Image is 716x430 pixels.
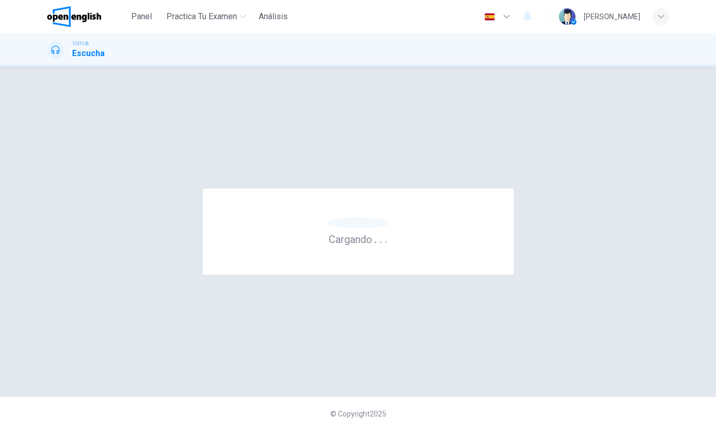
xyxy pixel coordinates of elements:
span: Panel [131,10,152,23]
h6: . [379,230,383,247]
div: [PERSON_NAME] [584,10,640,23]
img: OpenEnglish logo [47,6,102,27]
img: Profile picture [559,8,575,25]
button: Análisis [255,7,292,26]
span: Análisis [259,10,288,23]
h1: Escucha [72,47,105,60]
button: Panel [125,7,158,26]
span: Practica tu examen [166,10,237,23]
a: OpenEnglish logo [47,6,125,27]
h6: . [374,230,377,247]
h6: . [384,230,388,247]
img: es [483,13,496,21]
span: © Copyright 2025 [330,410,386,418]
h6: Cargando [329,232,388,246]
span: TOEFL® [72,40,89,47]
button: Practica tu examen [162,7,250,26]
